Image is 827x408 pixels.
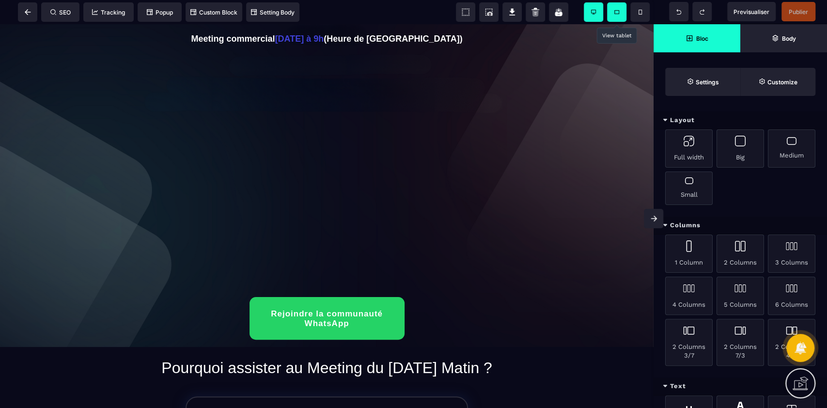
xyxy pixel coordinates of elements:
[717,277,764,315] div: 5 Columns
[767,78,797,86] strong: Customize
[190,9,237,16] span: Custom Block
[479,2,499,22] span: Screenshot
[717,235,764,273] div: 2 Columns
[665,235,713,273] div: 1 Column
[456,2,475,22] span: View components
[733,8,769,16] span: Previsualiser
[740,68,815,96] span: Open Style Manager
[654,217,827,235] div: Columns
[665,172,713,205] div: Small
[92,9,125,16] span: Tracking
[654,24,740,52] span: Open Blocks
[654,377,827,395] div: Text
[768,235,815,273] div: 3 Columns
[275,10,324,19] b: [DATE] à 9h
[50,9,71,16] span: SEO
[717,129,764,168] div: Big
[782,35,796,42] strong: Body
[654,111,827,129] div: Layout
[768,277,815,315] div: 6 Columns
[768,129,815,168] div: Medium
[727,2,776,21] span: Preview
[7,7,646,22] text: Meeting commercial (Heure de [GEOGRAPHIC_DATA])
[665,129,713,168] div: Full width
[696,78,719,86] strong: Settings
[665,68,740,96] span: Settings
[250,273,405,315] button: Rejoindre la communauté WhatsApp
[251,9,295,16] span: Setting Body
[789,8,808,16] span: Publier
[740,24,827,52] span: Open Layer Manager
[665,319,713,366] div: 2 Columns 3/7
[696,35,708,42] strong: Bloc
[768,319,815,366] div: 2 Columns 4/5
[717,319,764,366] div: 2 Columns 7/3
[147,9,173,16] span: Popup
[665,277,713,315] div: 4 Columns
